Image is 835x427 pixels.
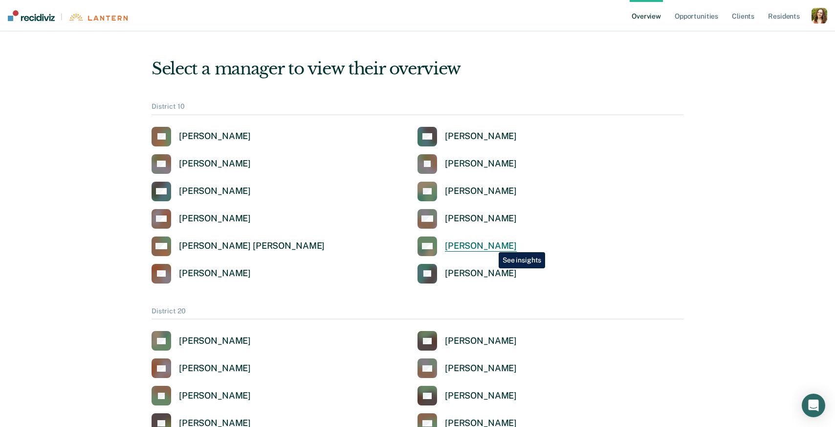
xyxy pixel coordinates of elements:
div: [PERSON_NAME] [179,363,251,374]
div: Select a manager to view their overview [152,59,683,79]
div: [PERSON_NAME] [445,390,517,402]
a: [PERSON_NAME] [152,331,251,351]
a: [PERSON_NAME] [PERSON_NAME] [152,237,325,256]
div: [PERSON_NAME] [445,213,517,224]
a: [PERSON_NAME] [152,182,251,201]
span: | [55,13,68,21]
div: [PERSON_NAME] [179,131,251,142]
div: [PERSON_NAME] [445,335,517,347]
img: Lantern [68,14,128,21]
a: [PERSON_NAME] [152,127,251,146]
div: Open Intercom Messenger [802,394,825,417]
a: | [8,10,128,21]
a: [PERSON_NAME] [417,386,517,405]
a: [PERSON_NAME] [417,154,517,174]
a: [PERSON_NAME] [417,358,517,378]
div: District 20 [152,307,683,320]
div: [PERSON_NAME] [PERSON_NAME] [179,240,325,252]
a: [PERSON_NAME] [152,154,251,174]
img: Recidiviz [8,10,55,21]
div: [PERSON_NAME] [179,158,251,169]
a: [PERSON_NAME] [417,264,517,284]
a: [PERSON_NAME] [152,386,251,405]
div: [PERSON_NAME] [445,268,517,279]
div: [PERSON_NAME] [445,240,517,252]
div: District 10 [152,102,683,115]
div: [PERSON_NAME] [179,335,251,347]
a: [PERSON_NAME] [417,127,517,146]
div: [PERSON_NAME] [445,186,517,197]
div: [PERSON_NAME] [179,390,251,402]
div: [PERSON_NAME] [445,131,517,142]
div: [PERSON_NAME] [179,268,251,279]
a: [PERSON_NAME] [417,237,517,256]
a: [PERSON_NAME] [152,358,251,378]
a: [PERSON_NAME] [417,182,517,201]
a: [PERSON_NAME] [152,264,251,284]
div: [PERSON_NAME] [179,213,251,224]
div: [PERSON_NAME] [445,158,517,169]
div: [PERSON_NAME] [179,186,251,197]
a: [PERSON_NAME] [417,209,517,229]
a: [PERSON_NAME] [152,209,251,229]
a: [PERSON_NAME] [417,331,517,351]
div: [PERSON_NAME] [445,363,517,374]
